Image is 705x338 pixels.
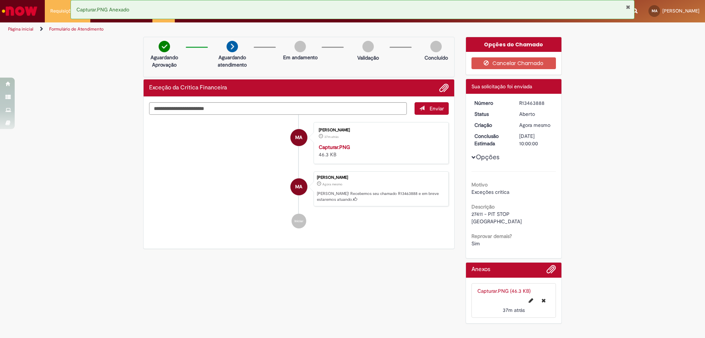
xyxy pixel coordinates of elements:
span: Sua solicitação foi enviada [471,83,532,90]
dt: Número [469,99,514,107]
button: Fechar Notificação [626,4,630,10]
dt: Criação [469,121,514,129]
b: Reprovar demais? [471,233,512,239]
span: 37m atrás [324,135,339,139]
div: Marcele Cristine Assis [290,178,307,195]
dt: Conclusão Estimada [469,132,514,147]
p: Aguardando atendimento [214,54,250,68]
img: img-circle-grey.png [294,41,306,52]
a: Página inicial [8,26,33,32]
time: 29/08/2025 17:17:46 [324,135,339,139]
span: Agora mesmo [322,182,342,186]
div: [PERSON_NAME] [317,175,445,180]
span: MA [652,8,657,13]
textarea: Digite sua mensagem aqui... [149,102,407,115]
div: 46.3 KB [319,143,441,158]
a: Capturar.PNG (46.3 KB) [477,288,531,294]
b: Motivo [471,181,488,188]
span: Capturar.PNG Anexado [76,6,129,13]
button: Editar nome de arquivo Capturar.PNG [524,295,538,306]
ul: Histórico de tíquete [149,115,449,236]
p: Aguardando Aprovação [147,54,182,68]
div: Marcele Cristine Assis [290,129,307,146]
img: img-circle-grey.png [362,41,374,52]
div: Opções do Chamado [466,37,562,52]
span: 27411 - PIT STOP [GEOGRAPHIC_DATA] [471,211,522,225]
div: Aberto [519,110,553,118]
span: Sim [471,240,480,247]
img: img-circle-grey.png [430,41,442,52]
button: Excluir Capturar.PNG [537,295,550,306]
p: Em andamento [283,54,318,61]
div: [PERSON_NAME] [319,128,441,132]
span: Agora mesmo [519,122,550,128]
dt: Status [469,110,514,118]
img: arrow-next.png [227,41,238,52]
p: Concluído [424,54,448,61]
time: 29/08/2025 17:53:45 [519,122,550,128]
h2: Anexos [471,266,490,273]
span: Exceções crítica [471,189,509,195]
img: check-circle-green.png [159,41,170,52]
ul: Trilhas de página [6,22,464,36]
button: Cancelar Chamado [471,57,556,69]
button: Adicionar anexos [546,264,556,278]
button: Enviar [415,102,449,115]
span: Requisições [50,7,76,15]
p: Validação [357,54,379,61]
div: 29/08/2025 17:53:45 [519,121,553,129]
img: ServiceNow [1,4,39,18]
div: R13463888 [519,99,553,107]
b: Descrição [471,203,495,210]
a: Formulário de Atendimento [49,26,104,32]
h2: Exceção da Crítica Financeira Histórico de tíquete [149,85,227,91]
span: MA [295,178,302,196]
button: Adicionar anexos [439,83,449,93]
li: Marcele Cristine Assis [149,171,449,207]
span: [PERSON_NAME] [662,8,699,14]
p: [PERSON_NAME]! Recebemos seu chamado R13463888 e em breve estaremos atuando. [317,191,445,202]
time: 29/08/2025 17:17:46 [503,307,525,313]
a: Capturar.PNG [319,144,350,150]
div: [DATE] 10:00:00 [519,132,553,147]
span: 37m atrás [503,307,525,313]
span: MA [295,129,302,146]
time: 29/08/2025 17:53:45 [322,182,342,186]
span: Enviar [430,105,444,112]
